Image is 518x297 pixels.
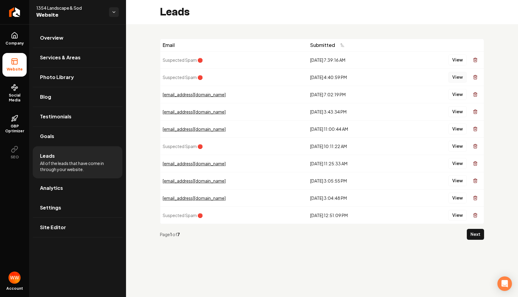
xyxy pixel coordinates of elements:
[310,178,399,184] div: [DATE] 3:05:55 PM
[163,160,305,167] div: [EMAIL_ADDRESS][DOMAIN_NAME]
[163,109,305,115] div: [EMAIL_ADDRESS][DOMAIN_NAME]
[33,198,122,217] a: Settings
[310,57,399,63] div: [DATE] 7:39:16 AM
[310,212,399,218] div: [DATE] 12:51:09 PM
[40,34,63,41] span: Overview
[36,5,104,11] span: 1354 Landscape & Sod
[8,272,21,284] button: Open user button
[448,175,467,186] button: View
[170,232,172,237] strong: 1
[310,40,348,51] button: Submitted
[33,107,122,126] a: Testimonials
[163,178,305,184] div: [EMAIL_ADDRESS][DOMAIN_NAME]
[310,126,399,132] div: [DATE] 11:00:44 AM
[163,195,305,201] div: [EMAIL_ADDRESS][DOMAIN_NAME]
[310,91,399,97] div: [DATE] 7:02:19 PM
[448,106,467,117] button: View
[163,144,203,149] span: Suspected Spam 🛑
[40,204,61,211] span: Settings
[3,41,26,46] span: Company
[448,89,467,100] button: View
[448,54,467,65] button: View
[33,28,122,48] a: Overview
[448,124,467,134] button: View
[177,232,180,237] strong: 7
[2,110,27,138] a: GBP Optimizer
[2,141,27,164] button: SEO
[160,232,170,237] span: Page
[40,113,71,120] span: Testimonials
[40,133,54,140] span: Goals
[497,276,512,291] div: Open Intercom Messenger
[2,124,27,134] span: GBP Optimizer
[448,193,467,203] button: View
[33,218,122,237] a: Site Editor
[448,72,467,83] button: View
[40,74,74,81] span: Photo Library
[36,11,104,19] span: Website
[8,155,21,160] span: SEO
[33,68,122,87] a: Photo Library
[40,184,63,192] span: Analytics
[6,286,23,291] span: Account
[310,195,399,201] div: [DATE] 3:04:48 PM
[2,79,27,107] a: Social Media
[9,7,20,17] img: Rebolt Logo
[8,272,21,284] img: Will Wallace
[163,91,305,97] div: [EMAIL_ADDRESS][DOMAIN_NAME]
[310,74,399,80] div: [DATE] 4:40:59 PM
[163,213,203,218] span: Suspected Spam 🛑
[40,160,115,172] span: All of the leads that have come in through your website.
[448,210,467,221] button: View
[2,93,27,103] span: Social Media
[163,41,305,49] div: Email
[40,54,81,61] span: Services & Areas
[40,93,51,101] span: Blog
[163,126,305,132] div: [EMAIL_ADDRESS][DOMAIN_NAME]
[310,160,399,167] div: [DATE] 11:25:33 AM
[40,224,66,231] span: Site Editor
[172,232,177,237] span: of
[2,27,27,51] a: Company
[448,141,467,152] button: View
[4,67,25,72] span: Website
[163,57,203,63] span: Suspected Spam 🛑
[310,109,399,115] div: [DATE] 3:43:34 PM
[33,48,122,67] a: Services & Areas
[33,178,122,198] a: Analytics
[33,127,122,146] a: Goals
[448,158,467,169] button: View
[310,143,399,149] div: [DATE] 10:11:22 AM
[33,87,122,107] a: Blog
[163,74,203,80] span: Suspected Spam 🛑
[40,152,55,160] span: Leads
[467,229,484,240] button: Next
[310,41,335,49] span: Submitted
[160,6,190,18] h2: Leads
